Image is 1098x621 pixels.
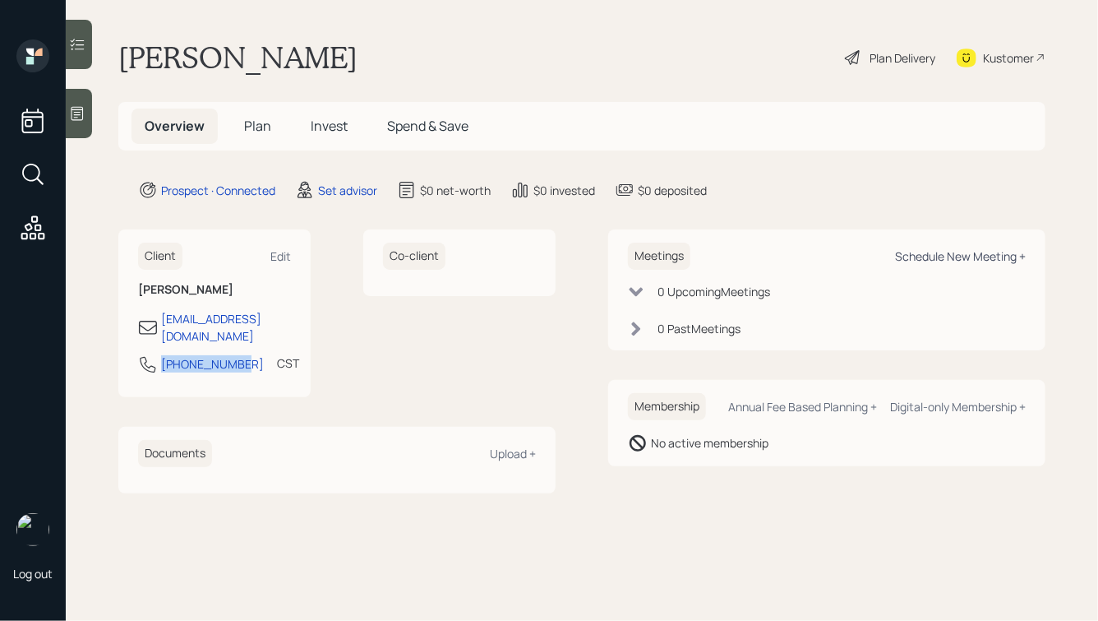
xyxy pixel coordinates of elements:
div: 0 Past Meeting s [657,320,740,337]
span: Overview [145,117,205,135]
div: $0 invested [533,182,595,199]
h6: Membership [628,393,706,420]
div: Kustomer [983,49,1034,67]
span: Spend & Save [387,117,468,135]
div: $0 deposited [638,182,707,199]
h6: Documents [138,440,212,467]
div: Annual Fee Based Planning + [728,399,877,415]
img: hunter_neumayer.jpg [16,513,49,546]
div: CST [277,355,299,372]
h6: [PERSON_NAME] [138,283,291,297]
div: No active membership [651,434,768,452]
div: Upload + [490,446,536,461]
h6: Client [138,243,182,270]
h6: Meetings [628,243,690,270]
div: [EMAIL_ADDRESS][DOMAIN_NAME] [161,310,291,345]
h6: Co-client [383,243,445,270]
div: Edit [270,248,291,264]
div: 0 Upcoming Meeting s [657,283,770,300]
span: Plan [244,117,271,135]
div: Digital-only Membership + [890,399,1026,415]
span: Invest [311,117,348,135]
div: Set advisor [318,182,377,199]
div: [PHONE_NUMBER] [161,355,264,373]
h1: [PERSON_NAME] [118,39,358,76]
div: $0 net-worth [420,182,491,199]
div: Schedule New Meeting + [895,248,1026,264]
div: Prospect · Connected [161,182,275,199]
div: Log out [13,566,53,582]
div: Plan Delivery [870,49,935,67]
